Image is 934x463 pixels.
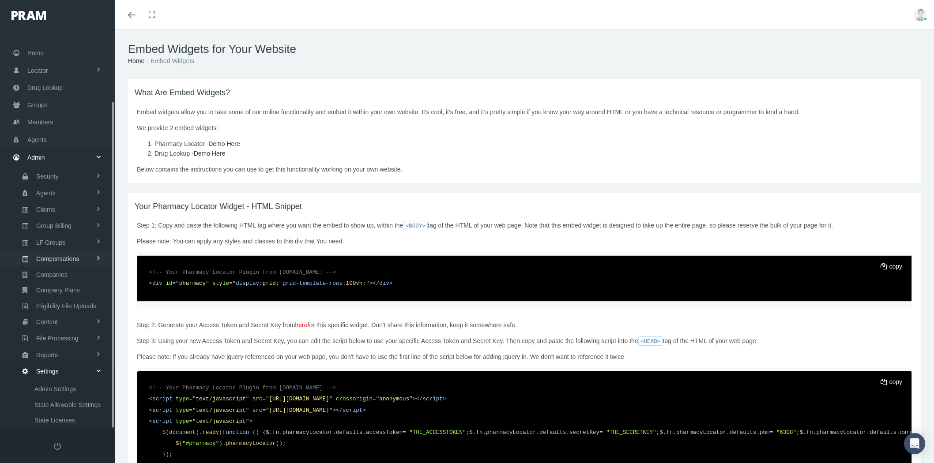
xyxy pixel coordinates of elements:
[149,280,153,287] span: <
[362,429,366,436] span: .
[295,321,308,329] a: here
[176,396,189,402] span: type
[770,429,773,436] span: =
[263,396,333,402] span: [URL][DOMAIN_NAME]
[413,396,416,402] span: >
[483,429,486,436] span: .
[189,407,192,414] span: =
[137,336,912,346] p: Step 3: Using your new Access Token and Secret Key, you can edit the script below to use your spe...
[466,429,470,436] span: ;
[219,429,222,436] span: (
[263,429,266,436] span: {
[144,56,194,66] li: Embed Widgets
[189,418,192,425] span: =
[162,452,166,458] span: }
[536,429,539,436] span: .
[252,396,263,402] span: src
[252,407,263,414] span: src
[34,428,68,443] span: API Settings
[376,396,380,402] span: "
[656,429,660,436] span: ;
[236,280,259,287] span: display
[606,429,656,436] span: "THE_SECRETKEY"
[128,57,144,64] a: Home
[336,407,343,414] span: </
[34,397,101,412] span: State Allowable Settings
[914,8,927,21] img: user-placeholder.jpg
[36,347,58,362] span: Reports
[36,331,79,346] span: File Processing
[166,429,169,436] span: (
[176,407,189,414] span: type
[343,280,346,287] span: :
[416,396,422,402] span: </
[266,396,269,402] span: "
[128,42,921,56] h1: Embed Widgets for Your Website
[154,149,912,158] li: Drug Lookup -
[149,407,173,414] span: script
[332,429,336,436] span: .
[219,441,222,447] span: )
[252,429,256,436] span: (
[813,429,817,436] span: .
[362,407,366,414] span: >
[36,218,72,233] span: Group Billing
[389,280,393,287] span: >
[249,418,252,425] span: >
[137,107,912,117] p: Embed widgets allow you to take some of our online functionality and embed it within your own web...
[366,280,369,287] span: "
[27,131,47,148] span: Agents
[229,280,236,287] span: ="
[36,186,56,201] span: Agents
[192,396,196,402] span: "
[34,381,76,396] span: Admin Settings
[189,407,249,414] span: text/javascript
[36,251,79,266] span: Compensations
[166,280,172,287] span: id
[329,407,333,414] span: "
[373,396,376,402] span: =
[149,407,153,414] span: <
[27,149,45,166] span: Admin
[904,433,925,454] div: Open Intercom Messenger
[222,429,249,436] span: function
[263,407,333,414] span: [URL][DOMAIN_NAME]
[176,418,189,425] span: type
[137,320,912,330] p: Step 2: Generate your Access Token and Secret Key from for this specific widget. Don't share this...
[206,280,209,287] span: "
[282,280,343,287] span: grid-template-rows
[149,418,153,425] span: <
[149,396,153,402] span: <
[276,441,279,447] span: (
[282,441,286,447] span: ;
[726,429,730,436] span: .
[263,396,266,402] span: =
[881,378,902,385] a: Copy
[149,376,336,400] span: <!-- Your Pharmacy Locator Plugin from [DOMAIN_NAME] -->
[416,396,442,402] span: script
[166,452,169,458] span: )
[192,418,196,425] span: "
[756,429,760,436] span: .
[137,123,912,133] p: We provide 2 embed widgets:
[27,114,53,131] span: Members
[269,429,273,436] span: .
[189,396,192,402] span: =
[189,418,249,425] span: text/javascript
[803,429,806,436] span: .
[192,407,196,414] span: "
[796,429,800,436] span: ;
[776,429,796,436] span: "6308"
[149,418,173,425] span: script
[36,202,55,217] span: Claims
[36,314,58,329] span: Content
[566,429,570,436] span: .
[196,429,199,436] span: )
[137,220,912,230] p: Step 1: Copy and paste the following HTML tag where you want the embed to show up, within the tag...
[259,280,263,287] span: :
[881,263,902,270] a: Copy
[266,407,269,414] span: "
[149,280,162,287] span: div
[203,429,219,436] span: ready
[403,221,428,230] code: <BODY>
